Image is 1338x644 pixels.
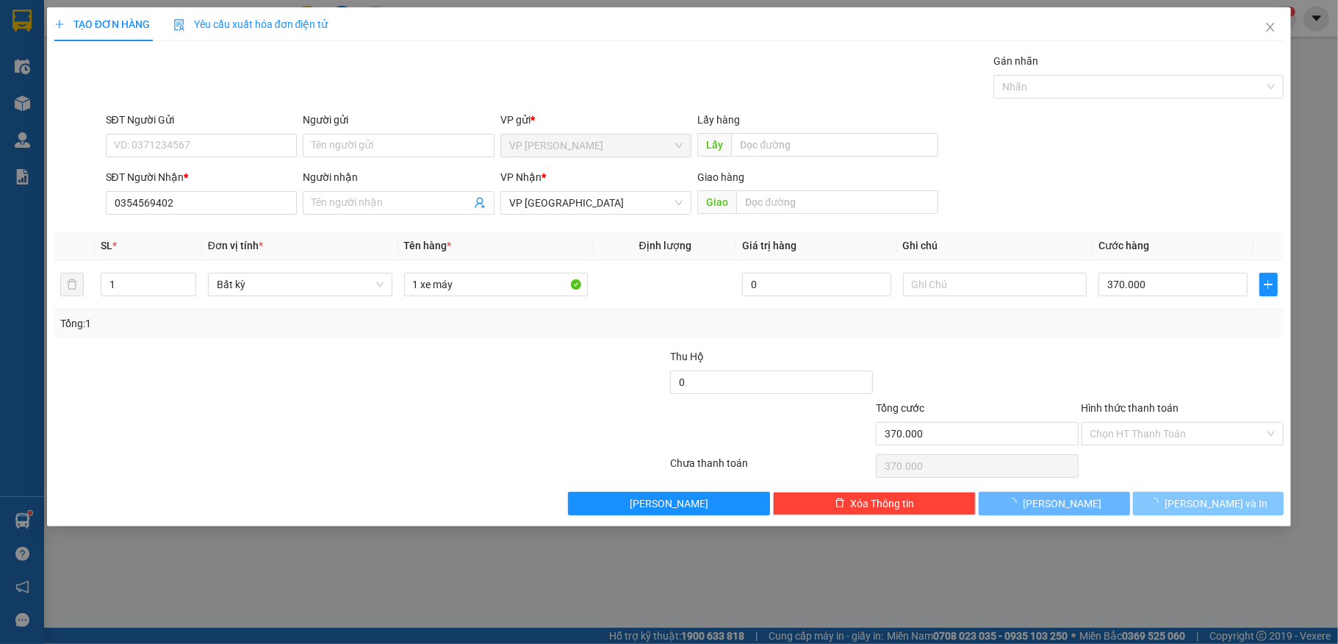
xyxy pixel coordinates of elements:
[993,55,1038,67] label: Gán nhãn
[474,197,486,209] span: user-add
[1165,495,1267,512] span: [PERSON_NAME] và In
[217,273,384,296] span: Bất kỳ
[60,315,517,332] div: Tổng: 1
[1133,492,1284,515] button: [PERSON_NAME] và In
[303,169,494,185] div: Người nhận
[903,273,1087,296] input: Ghi Chú
[639,240,691,251] span: Định lượng
[54,18,150,30] span: TẠO ĐƠN HÀNG
[897,232,1093,260] th: Ghi chú
[60,273,84,296] button: delete
[851,495,915,512] span: Xóa Thông tin
[979,492,1130,515] button: [PERSON_NAME]
[1265,21,1276,33] span: close
[630,495,708,512] span: [PERSON_NAME]
[669,455,874,481] div: Chưa thanh toán
[697,190,736,214] span: Giao
[1082,402,1179,414] label: Hình thức thanh toán
[697,114,740,126] span: Lấy hàng
[697,133,731,157] span: Lấy
[208,240,263,251] span: Đơn vị tính
[1260,279,1278,290] span: plus
[736,190,938,214] input: Dọc đường
[173,18,328,30] span: Yêu cầu xuất hóa đơn điện tử
[101,240,112,251] span: SL
[1007,498,1023,508] span: loading
[697,171,744,183] span: Giao hàng
[106,112,298,128] div: SĐT Người Gửi
[404,240,452,251] span: Tên hàng
[742,273,891,296] input: 0
[742,240,796,251] span: Giá trị hàng
[173,19,185,31] img: icon
[106,169,298,185] div: SĐT Người Nhận
[1259,273,1278,296] button: plus
[773,492,976,515] button: deleteXóa Thông tin
[500,171,542,183] span: VP Nhận
[731,133,938,157] input: Dọc đường
[835,498,845,509] span: delete
[303,112,494,128] div: Người gửi
[1250,7,1291,49] button: Close
[568,492,771,515] button: [PERSON_NAME]
[670,351,704,362] span: Thu Hộ
[1148,498,1165,508] span: loading
[1023,495,1101,512] span: [PERSON_NAME]
[1098,240,1149,251] span: Cước hàng
[54,19,65,29] span: plus
[500,112,692,128] div: VP gửi
[509,135,683,157] span: VP Phan Thiết
[404,273,589,296] input: VD: Bàn, Ghế
[509,192,683,214] span: VP Sài Gòn
[876,402,924,414] span: Tổng cước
